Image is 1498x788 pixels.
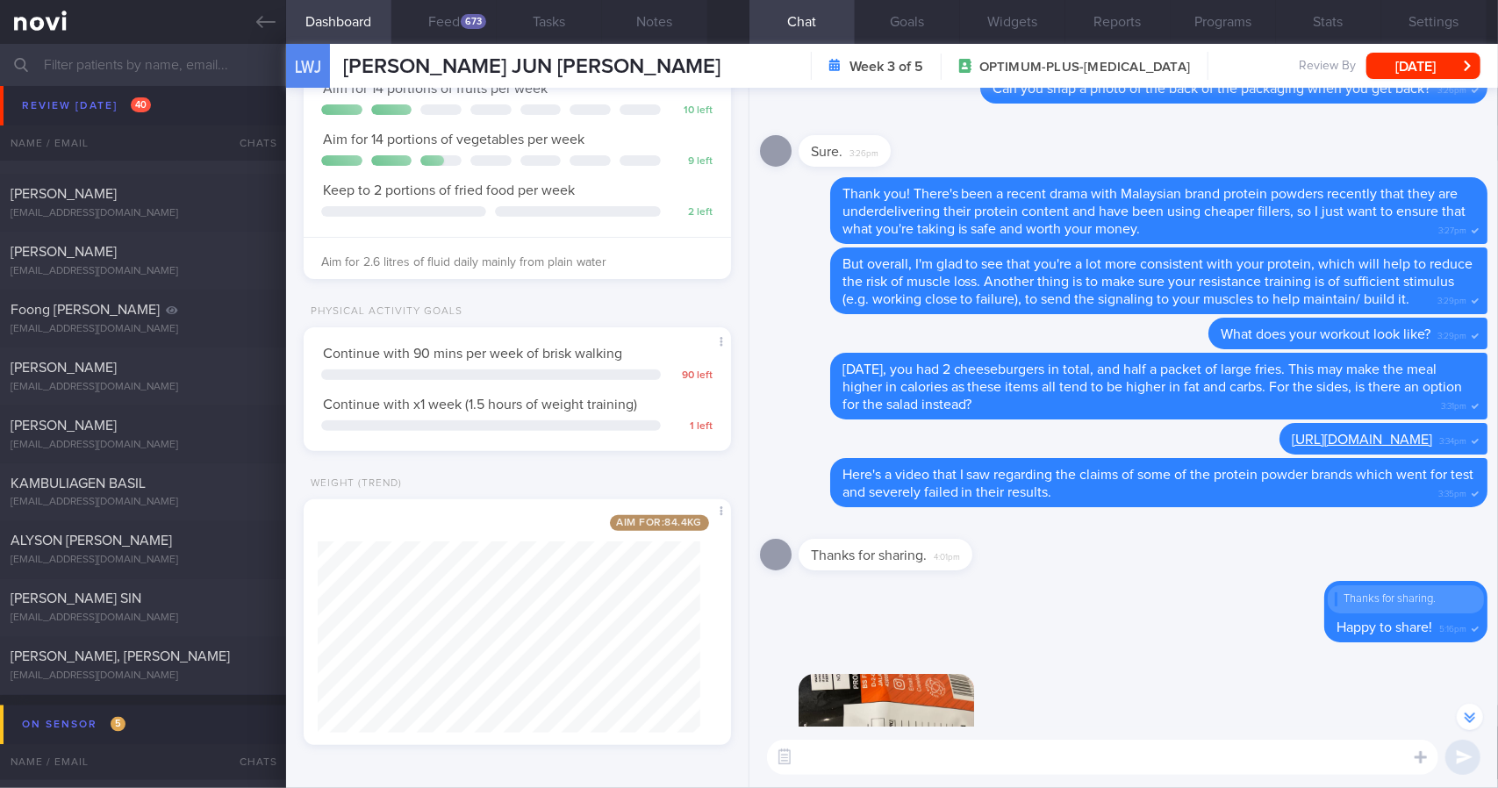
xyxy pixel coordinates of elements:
[1438,220,1466,237] span: 3:27pm
[1437,290,1466,307] span: 3:29pm
[1437,326,1466,342] span: 3:29pm
[11,265,276,278] div: [EMAIL_ADDRESS][DOMAIN_NAME]
[323,133,584,147] span: Aim for 14 portions of vegetables per week
[1335,592,1477,606] div: Thanks for sharing.
[849,143,878,160] span: 3:26pm
[610,515,709,531] span: Aim for: 84.4 kg
[11,323,276,336] div: [EMAIL_ADDRESS][DOMAIN_NAME]
[842,362,1463,412] span: [DATE], you had 2 cheeseburgers in total, and half a packet of large fries. This may make the mea...
[842,187,1466,236] span: Thank you! There's been a recent drama with Malaysian brand protein powders recently that they ar...
[11,670,276,684] div: [EMAIL_ADDRESS][DOMAIN_NAME]
[1439,431,1466,448] span: 3:34pm
[1438,484,1466,500] span: 3:35pm
[11,439,276,452] div: [EMAIL_ADDRESS][DOMAIN_NAME]
[670,420,713,433] div: 1 left
[670,155,713,168] div: 9 left
[670,206,713,219] div: 2 left
[11,91,276,104] div: [EMAIL_ADDRESS][DOMAIN_NAME]
[323,398,637,412] span: Continue with x1 week (1.5 hours of weight training)
[321,256,606,269] span: Aim for 2.6 litres of fluid daily mainly from plain water
[1299,59,1356,75] span: Review By
[934,547,960,563] span: 4:01pm
[11,650,230,664] span: [PERSON_NAME], [PERSON_NAME]
[282,33,334,101] div: LWJ
[11,419,117,433] span: [PERSON_NAME]
[670,369,713,383] div: 90 left
[1292,433,1432,447] a: [URL][DOMAIN_NAME]
[1221,327,1430,341] span: What does your workout look like?
[979,59,1190,76] span: OPTIMUM-PLUS-[MEDICAL_DATA]
[11,129,117,143] span: [PERSON_NAME]
[1437,80,1466,97] span: 3:26pm
[670,104,713,118] div: 10 left
[11,497,276,510] div: [EMAIL_ADDRESS][DOMAIN_NAME]
[11,592,141,606] span: [PERSON_NAME] SIN
[11,381,276,394] div: [EMAIL_ADDRESS][DOMAIN_NAME]
[11,361,117,375] span: [PERSON_NAME]
[11,612,276,626] div: [EMAIL_ADDRESS][DOMAIN_NAME]
[323,347,622,361] span: Continue with 90 mins per week of brisk walking
[343,56,720,77] span: [PERSON_NAME] JUN [PERSON_NAME]
[1439,619,1466,635] span: 5:16pm
[304,305,462,319] div: Physical Activity Goals
[461,14,486,29] div: 673
[1441,396,1466,412] span: 3:31pm
[11,245,117,259] span: [PERSON_NAME]
[11,187,117,201] span: [PERSON_NAME]
[216,745,286,780] div: Chats
[323,183,575,197] span: Keep to 2 portions of fried food per week
[11,555,276,568] div: [EMAIL_ADDRESS][DOMAIN_NAME]
[811,548,927,562] span: Thanks for sharing.
[111,717,125,732] span: 5
[11,303,160,317] span: Foong [PERSON_NAME]
[304,477,402,491] div: Weight (Trend)
[842,468,1474,499] span: Here's a video that I saw regarding the claims of some of the protein powder brands which went fo...
[11,149,276,162] div: [EMAIL_ADDRESS][DOMAIN_NAME]
[323,82,548,96] span: Aim for 14 portions of fruits per week
[1337,620,1432,634] span: Happy to share!
[842,257,1473,306] span: But overall, I'm glad to see that you're a lot more consistent with your protein, which will help...
[849,58,923,75] strong: Week 3 of 5
[993,82,1430,96] span: Can you snap a photo of the back of the packaging when you get back?
[11,476,146,491] span: KAMBULIAGEN BASIL
[11,534,172,548] span: ALYSON [PERSON_NAME]
[11,207,276,220] div: [EMAIL_ADDRESS][DOMAIN_NAME]
[811,145,842,159] span: Sure.
[18,713,130,737] div: On sensor
[1366,53,1480,79] button: [DATE]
